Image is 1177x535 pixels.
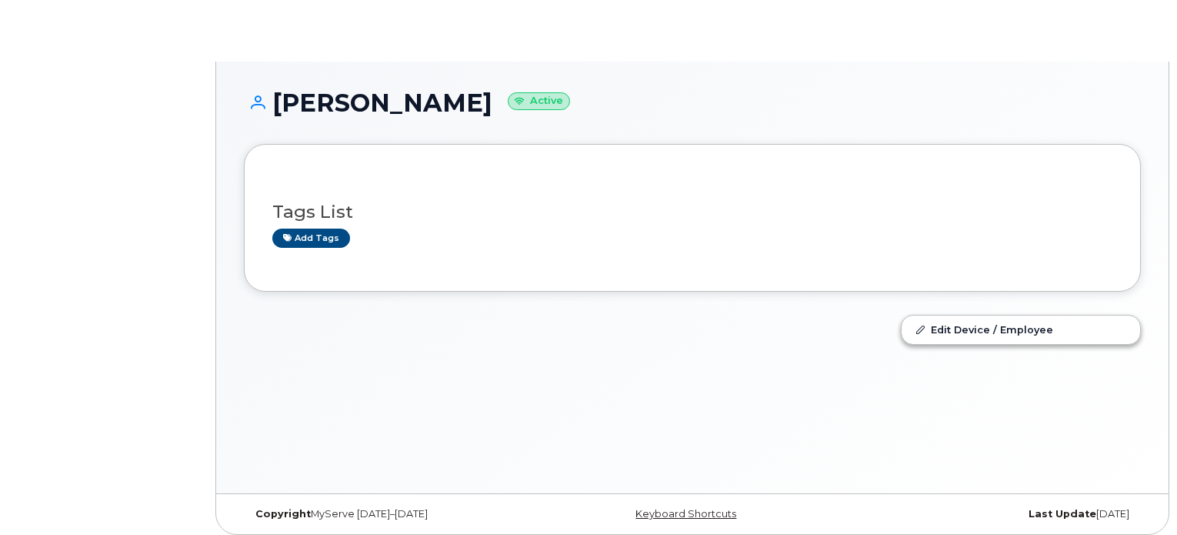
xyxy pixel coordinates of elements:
[272,229,350,248] a: Add tags
[902,316,1140,343] a: Edit Device / Employee
[272,202,1112,222] h3: Tags List
[635,508,736,520] a: Keyboard Shortcuts
[1029,508,1096,520] strong: Last Update
[244,89,1141,116] h1: [PERSON_NAME]
[244,508,543,520] div: MyServe [DATE]–[DATE]
[842,508,1141,520] div: [DATE]
[508,92,570,110] small: Active
[255,508,311,520] strong: Copyright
